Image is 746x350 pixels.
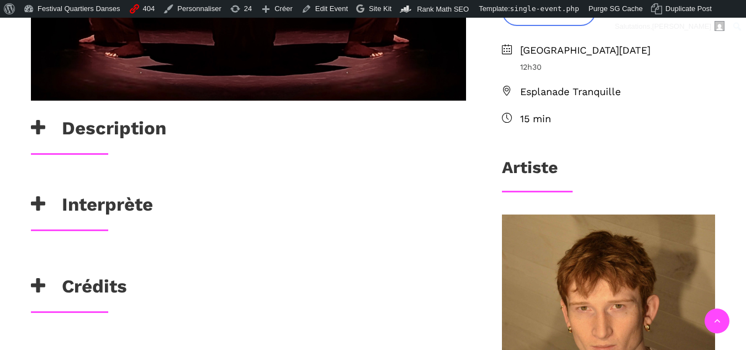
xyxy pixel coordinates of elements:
[510,4,579,13] span: single-event.php
[611,18,729,35] a: Salutations,
[31,194,153,221] h3: Interprète
[520,111,716,127] span: 15 min
[502,158,558,185] h3: Artiste
[417,5,469,13] span: Rank Math SEO
[520,61,716,73] span: 12h30
[31,275,127,303] h3: Crédits
[520,43,716,59] span: [GEOGRAPHIC_DATA][DATE]
[520,84,716,100] span: Esplanade Tranquille
[31,117,166,145] h3: Description
[369,4,391,13] span: Site Kit
[652,22,711,30] span: [PERSON_NAME]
